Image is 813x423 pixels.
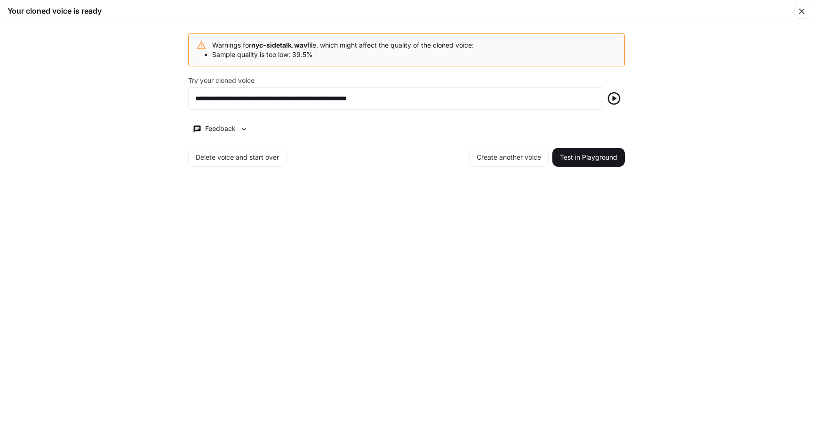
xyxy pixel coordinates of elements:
[469,148,549,167] button: Create another voice
[552,148,625,167] button: Test in Playground
[188,121,252,137] button: Feedback
[188,77,255,84] p: Try your cloned voice
[212,37,474,63] div: Warnings for file, which might affect the quality of the cloned voice:
[212,50,474,59] li: Sample quality is too low: 39.5%
[251,41,307,49] b: nyc-sidetalk.wav
[188,148,287,167] button: Delete voice and start over
[8,6,102,16] h5: Your cloned voice is ready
